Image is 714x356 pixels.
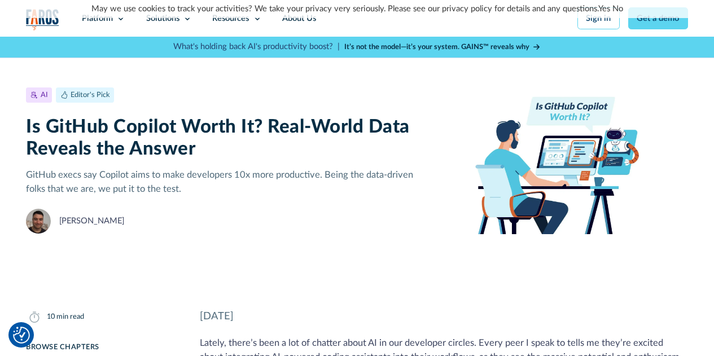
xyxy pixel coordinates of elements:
[41,90,48,100] div: AI
[612,5,623,13] a: No
[146,12,179,25] div: Solutions
[173,41,340,53] p: What's holding back AI's productivity boost? |
[82,12,113,25] div: Platform
[26,168,413,196] p: GitHub execs say Copilot aims to make developers 10x more productive. Being the data-driven folks...
[212,12,249,25] div: Resources
[628,7,688,29] a: Get a demo
[26,116,413,160] h1: Is GitHub Copilot Worth It? Real-World Data Reveals the Answer
[71,90,110,100] div: Editor's Pick
[430,87,688,234] img: Is GitHub Copilot Worth It Faros AI blog banner image of developer utilizing copilot
[26,342,175,353] div: Browse Chapters
[344,42,541,52] a: It’s not the model—it’s your system. GAINS™ reveals why
[577,7,620,29] a: Sign in
[26,9,59,30] img: Logo of the analytics and reporting company Faros.
[344,43,529,50] strong: It’s not the model—it’s your system. GAINS™ reveals why
[13,327,30,344] img: Revisit consent button
[47,311,55,322] div: 10
[598,5,610,13] a: Yes
[56,311,84,322] div: min read
[13,327,30,344] button: Cookie Settings
[26,9,59,30] a: home
[26,209,51,234] img: Thomas Gerber
[200,309,688,324] div: [DATE]
[59,215,124,227] div: [PERSON_NAME]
